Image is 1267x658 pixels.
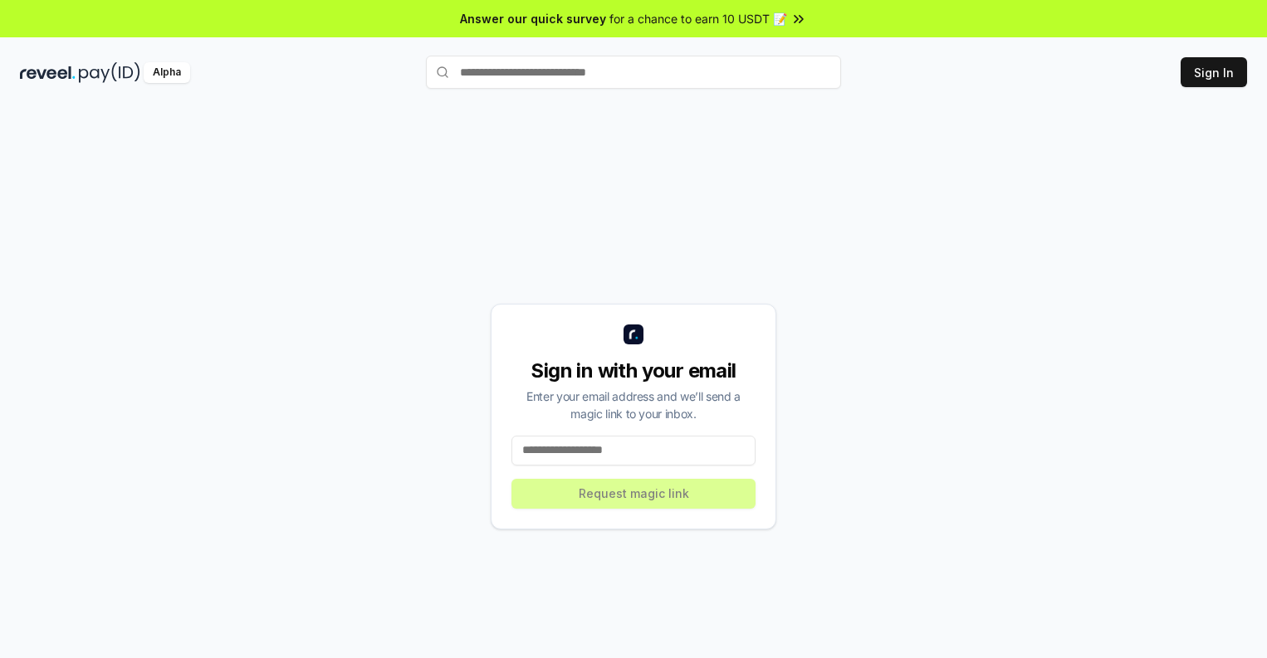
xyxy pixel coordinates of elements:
[144,62,190,83] div: Alpha
[79,62,140,83] img: pay_id
[20,62,76,83] img: reveel_dark
[624,324,643,344] img: logo_small
[460,10,606,27] span: Answer our quick survey
[511,387,756,422] div: Enter your email address and we’ll send a magic link to your inbox.
[1181,57,1247,87] button: Sign In
[609,10,787,27] span: for a chance to earn 10 USDT 📝
[511,358,756,384] div: Sign in with your email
